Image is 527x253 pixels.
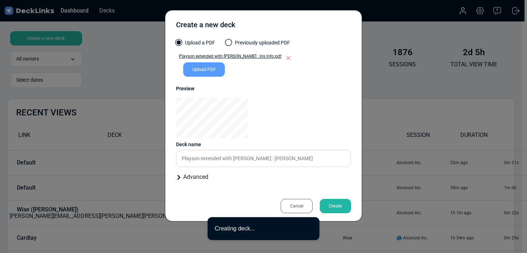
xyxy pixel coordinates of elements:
div: Upload PDF [183,62,225,77]
div: Cancel [281,199,313,213]
div: Preview [176,85,351,92]
a: Playson extended with [PERSON_NAME] : Iris info.pdf [176,53,281,62]
div: Create [320,199,351,213]
div: Create a new deck [176,19,235,34]
input: Enter a name [176,150,351,167]
label: Previously uploaded PDF [226,39,290,50]
button: close [308,224,312,232]
div: Creating deck... [215,224,308,233]
label: Upload a PDF [176,39,215,50]
div: Deck name [176,141,351,148]
div: Advanced [176,173,351,181]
